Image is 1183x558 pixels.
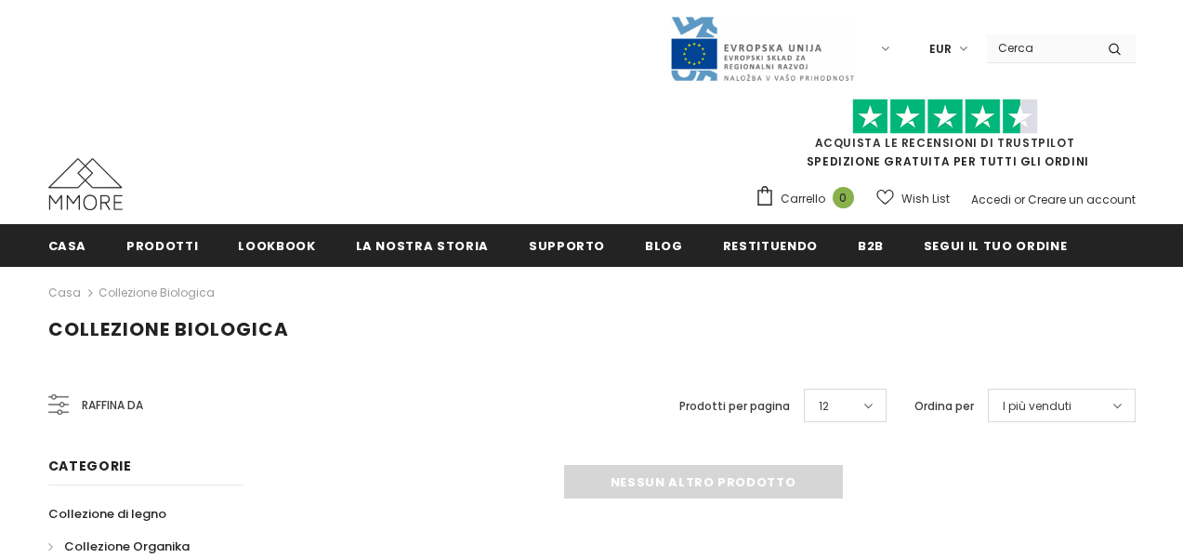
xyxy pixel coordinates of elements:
a: Blog [645,224,683,266]
a: Casa [48,224,87,266]
label: Prodotti per pagina [679,397,790,416]
a: Lookbook [238,224,315,266]
span: or [1014,192,1025,207]
a: Carrello 0 [755,185,863,213]
span: 0 [833,187,854,208]
span: Wish List [901,190,950,208]
a: Collezione biologica [99,285,215,300]
span: 12 [819,397,829,416]
a: supporto [529,224,605,266]
img: Javni Razpis [669,15,855,83]
span: Restituendo [723,237,818,255]
a: Restituendo [723,224,818,266]
a: Prodotti [126,224,198,266]
span: La nostra storia [356,237,489,255]
img: Casi MMORE [48,158,123,210]
span: B2B [858,237,884,255]
span: Collezione biologica [48,316,289,342]
span: Segui il tuo ordine [924,237,1067,255]
span: Blog [645,237,683,255]
a: La nostra storia [356,224,489,266]
span: Categorie [48,457,132,475]
span: Carrello [781,190,825,208]
span: Casa [48,237,87,255]
span: EUR [929,40,952,59]
a: Accedi [971,192,1011,207]
span: Collezione Organika [64,538,190,555]
a: Collezione di legno [48,498,166,530]
span: Prodotti [126,237,198,255]
span: Raffina da [82,395,143,416]
span: supporto [529,237,605,255]
a: Wish List [876,182,950,215]
span: SPEDIZIONE GRATUITA PER TUTTI GLI ORDINI [755,107,1136,169]
a: Javni Razpis [669,40,855,56]
input: Search Site [987,34,1094,61]
a: Casa [48,282,81,304]
a: Segui il tuo ordine [924,224,1067,266]
img: Fidati di Pilot Stars [852,99,1038,135]
a: B2B [858,224,884,266]
span: Collezione di legno [48,505,166,523]
span: I più venduti [1003,397,1071,416]
label: Ordina per [914,397,974,416]
span: Lookbook [238,237,315,255]
a: Acquista le recensioni di TrustPilot [815,135,1075,151]
a: Creare un account [1028,192,1136,207]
